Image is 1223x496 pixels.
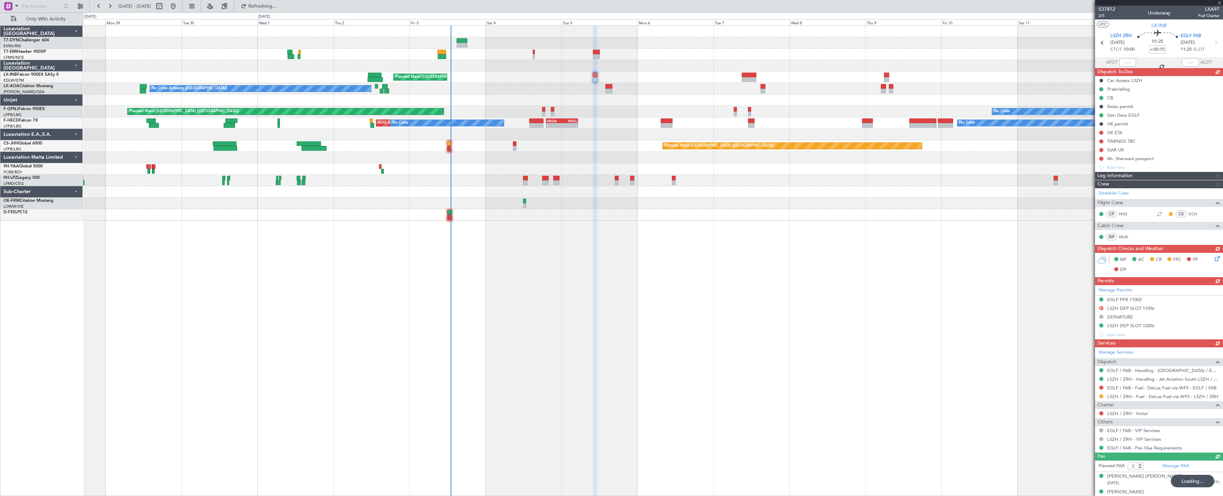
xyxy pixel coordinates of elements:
a: [PERSON_NAME]/QSA [3,89,45,94]
div: Fri 10 [941,19,1017,25]
div: Planned Maint [GEOGRAPHIC_DATA] [395,72,462,82]
div: Sun 12 [1093,19,1169,25]
span: ETOT [1110,46,1122,53]
span: ELDT [1193,46,1205,53]
span: F-HECD [3,118,19,123]
a: LOWW/VIE [3,204,24,209]
button: UTC [1097,21,1109,27]
span: 2/5 [1099,13,1115,19]
div: Underway [1148,9,1170,17]
span: 01:25 [1152,38,1163,45]
div: Sat 4 [485,19,562,25]
a: 9H-LPZLegacy 500 [3,176,40,180]
a: CS-JHHGlobal 6000 [3,141,42,146]
span: OE-FRM [3,199,20,203]
a: EVRA/RIX [3,43,21,49]
span: D-FEEL [3,210,17,214]
a: F-GPNJFalcon 900EX [3,107,45,111]
span: 10:00 [1124,46,1135,53]
div: Loading... [1171,475,1214,487]
span: LX-INB [3,73,17,77]
div: WSSL [562,119,577,123]
div: No Crew [392,118,408,128]
span: LSZH ZRH [1110,33,1132,40]
span: LX-AOA [3,84,19,88]
div: AOG Maint Paris ([GEOGRAPHIC_DATA]) [378,118,451,128]
div: [DATE] [258,14,270,20]
div: Wed 1 [257,19,333,25]
div: Tue 7 [714,19,790,25]
div: Planned Maint [GEOGRAPHIC_DATA] ([GEOGRAPHIC_DATA]) [665,141,774,151]
span: LX-INB [1151,22,1167,29]
a: LFMD/CEQ [3,181,24,186]
a: LFPB/LBG [3,124,22,129]
span: T7-DYN [3,38,19,42]
div: - [562,123,577,127]
span: 9H-YAA [3,164,19,168]
span: 11:25 [1181,46,1192,53]
a: LFPB/LBG [3,147,22,152]
div: HEGN [547,119,562,123]
div: Planned Maint [GEOGRAPHIC_DATA] ([GEOGRAPHIC_DATA]) [129,106,239,117]
a: LX-AOACitation Mustang [3,84,53,88]
span: ALDT [1200,59,1212,66]
a: D-FEELPC12 [3,210,27,214]
a: T7-EMIHawker 900XP [3,50,46,54]
span: [DATE] [1181,39,1195,46]
span: EGLF FAB [1181,33,1201,40]
a: LFPB/LBG [3,112,22,117]
a: EDLW/DTM [3,78,24,83]
button: Refreshing... [238,1,279,12]
span: Refreshing... [248,4,277,9]
span: CS-JHH [3,141,18,146]
div: Sun 5 [562,19,638,25]
a: LX-INBFalcon 900EX EASy II [3,73,58,77]
div: Fri 3 [409,19,485,25]
span: Only With Activity [18,17,73,22]
a: FCBB/BZV [3,170,22,175]
a: 9H-YAAGlobal 5000 [3,164,43,168]
span: ATOT [1106,59,1118,66]
div: - [547,123,562,127]
a: LFMN/NCE [3,55,24,60]
a: F-HECDFalcon 7X [3,118,38,123]
div: Sat 11 [1017,19,1094,25]
span: LXA97 [1198,6,1220,13]
div: [DATE] [85,14,96,20]
div: Mon 29 [105,19,182,25]
div: No Crew [994,106,1010,117]
span: [DATE] [1110,39,1125,46]
span: 9H-LPZ [3,176,17,180]
div: No Crew [959,118,975,128]
div: Wed 8 [789,19,866,25]
div: Thu 2 [333,19,410,25]
div: Tue 30 [182,19,258,25]
button: Only With Activity [8,14,75,25]
div: No Crew Antwerp ([GEOGRAPHIC_DATA]) [152,83,227,94]
div: Thu 9 [866,19,942,25]
span: 537812 [1099,6,1115,13]
a: T7-DYNChallenger 604 [3,38,49,42]
span: [DATE] - [DATE] [118,3,151,9]
span: Pref Charter [1198,13,1220,19]
input: Trip Number [21,1,61,11]
span: F-GPNJ [3,107,18,111]
div: Mon 6 [637,19,714,25]
span: T7-EMI [3,50,17,54]
a: OE-FRMCitation Mustang [3,199,54,203]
